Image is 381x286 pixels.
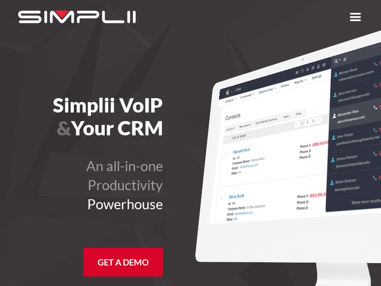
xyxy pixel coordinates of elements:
[9,93,163,139] h1: Simplii VoIP Your CRM
[9,156,163,214] h2: An all-in-one Productivity
[57,116,71,140] span: &
[87,195,163,212] span: Powerhouse
[83,248,163,276] a: Get a Demo
[18,10,136,23] img: Simplii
